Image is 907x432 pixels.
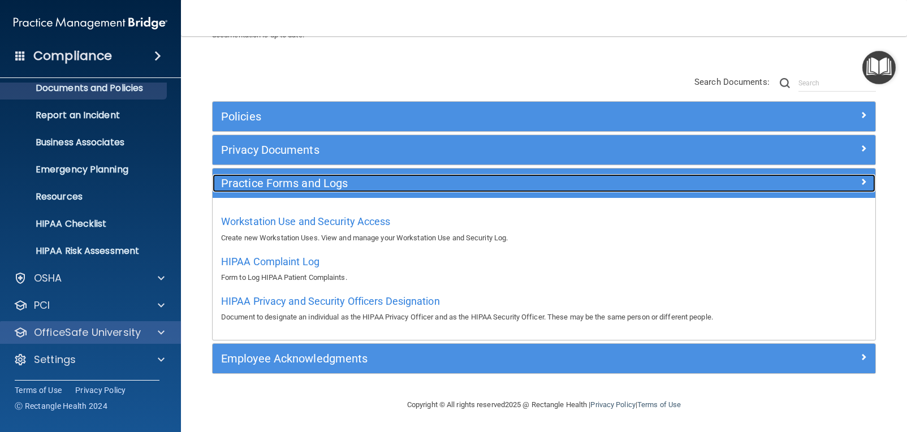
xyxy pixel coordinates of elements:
[694,77,770,87] span: Search Documents:
[14,12,167,34] img: PMB logo
[221,310,867,324] p: Document to designate an individual as the HIPAA Privacy Officer and as the HIPAA Security Office...
[338,387,750,423] div: Copyright © All rights reserved 2025 @ Rectangle Health | |
[34,326,141,339] p: OfficeSafe University
[15,385,62,396] a: Terms of Use
[14,326,165,339] a: OfficeSafe University
[221,295,440,307] span: HIPAA Privacy and Security Officers Designation
[221,352,701,365] h5: Employee Acknowledgments
[862,51,896,84] button: Open Resource Center
[590,400,635,409] a: Privacy Policy
[221,177,701,189] h5: Practice Forms and Logs
[798,75,876,92] input: Search
[7,164,162,175] p: Emergency Planning
[7,218,162,230] p: HIPAA Checklist
[34,271,62,285] p: OSHA
[14,353,165,366] a: Settings
[221,110,701,123] h5: Policies
[7,191,162,202] p: Resources
[14,271,165,285] a: OSHA
[221,141,867,159] a: Privacy Documents
[7,83,162,94] p: Documents and Policies
[34,353,76,366] p: Settings
[7,245,162,257] p: HIPAA Risk Assessment
[221,298,440,306] a: HIPAA Privacy and Security Officers Designation
[221,258,319,267] a: HIPAA Complaint Log
[221,218,391,227] a: Workstation Use and Security Access
[221,271,867,284] p: Form to Log HIPAA Patient Complaints.
[780,78,790,88] img: ic-search.3b580494.png
[34,299,50,312] p: PCI
[15,400,107,412] span: Ⓒ Rectangle Health 2024
[7,110,162,121] p: Report an Incident
[33,48,112,64] h4: Compliance
[221,107,867,126] a: Policies
[14,299,165,312] a: PCI
[221,215,391,227] span: Workstation Use and Security Access
[7,137,162,148] p: Business Associates
[637,400,681,409] a: Terms of Use
[221,144,701,156] h5: Privacy Documents
[221,174,867,192] a: Practice Forms and Logs
[221,256,319,267] span: HIPAA Complaint Log
[75,385,126,396] a: Privacy Policy
[221,349,867,368] a: Employee Acknowledgments
[221,231,867,245] p: Create new Workstation Uses. View and manage your Workstation Use and Security Log.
